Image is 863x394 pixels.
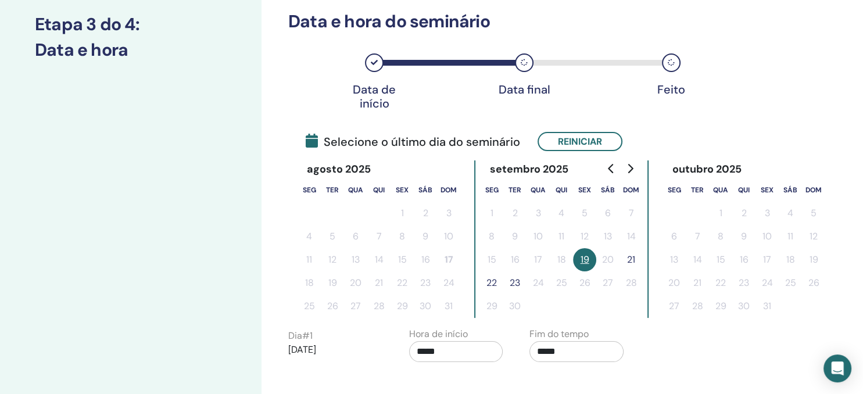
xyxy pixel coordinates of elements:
[573,202,596,225] button: 5
[573,248,596,271] button: 19
[823,354,851,382] div: Open Intercom Messenger
[732,248,755,271] button: 16
[620,225,643,248] button: 14
[779,225,802,248] button: 11
[709,295,732,318] button: 29
[573,225,596,248] button: 12
[755,202,779,225] button: 3
[480,248,503,271] button: 15
[663,248,686,271] button: 13
[686,225,709,248] button: 7
[663,295,686,318] button: 27
[550,178,573,202] th: quinta-feira
[709,202,732,225] button: 1
[298,225,321,248] button: 4
[367,248,391,271] button: 14
[298,160,381,178] div: agosto 2025
[596,225,620,248] button: 13
[596,271,620,295] button: 27
[391,248,414,271] button: 15
[367,295,391,318] button: 28
[732,295,755,318] button: 30
[414,178,437,202] th: sábado
[437,295,460,318] button: 31
[709,248,732,271] button: 15
[755,225,779,248] button: 10
[573,271,596,295] button: 26
[344,271,367,295] button: 20
[802,178,825,202] th: domingo
[642,83,700,96] div: Feito
[755,178,779,202] th: sexta-feira
[529,327,589,341] label: Fim do tempo
[298,271,321,295] button: 18
[663,225,686,248] button: 6
[732,271,755,295] button: 23
[573,178,596,202] th: sexta-feira
[321,271,344,295] button: 19
[414,225,437,248] button: 9
[321,295,344,318] button: 26
[480,160,578,178] div: setembro 2025
[802,202,825,225] button: 5
[621,157,639,180] button: Go to next month
[414,202,437,225] button: 2
[344,295,367,318] button: 27
[527,202,550,225] button: 3
[802,271,825,295] button: 26
[709,225,732,248] button: 8
[732,202,755,225] button: 2
[755,271,779,295] button: 24
[686,295,709,318] button: 28
[503,295,527,318] button: 30
[298,248,321,271] button: 11
[495,83,553,96] div: Data final
[663,178,686,202] th: segunda-feira
[620,178,643,202] th: domingo
[344,178,367,202] th: quarta-feira
[437,271,460,295] button: 24
[732,178,755,202] th: quinta-feira
[663,160,751,178] div: outubro 2025
[480,271,503,295] button: 22
[288,329,313,343] label: Dia # 1
[321,248,344,271] button: 12
[686,271,709,295] button: 21
[35,14,227,35] h3: Etapa 3 do 4 :
[367,225,391,248] button: 7
[367,178,391,202] th: quinta-feira
[596,178,620,202] th: sábado
[298,295,321,318] button: 25
[550,271,573,295] button: 25
[503,248,527,271] button: 16
[391,178,414,202] th: sexta-feira
[437,248,460,271] button: 17
[686,178,709,202] th: terça-feira
[391,202,414,225] button: 1
[321,225,344,248] button: 5
[367,271,391,295] button: 21
[391,271,414,295] button: 22
[480,295,503,318] button: 29
[663,271,686,295] button: 20
[686,248,709,271] button: 14
[344,225,367,248] button: 6
[345,83,403,110] div: Data de início
[414,271,437,295] button: 23
[779,248,802,271] button: 18
[709,178,732,202] th: quarta-feira
[550,202,573,225] button: 4
[779,178,802,202] th: sábado
[306,133,520,151] span: Selecione o último dia do seminário
[503,225,527,248] button: 9
[620,248,643,271] button: 21
[779,202,802,225] button: 4
[288,343,382,357] p: [DATE]
[480,225,503,248] button: 8
[802,248,825,271] button: 19
[550,225,573,248] button: 11
[620,202,643,225] button: 7
[437,202,460,225] button: 3
[596,202,620,225] button: 6
[550,248,573,271] button: 18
